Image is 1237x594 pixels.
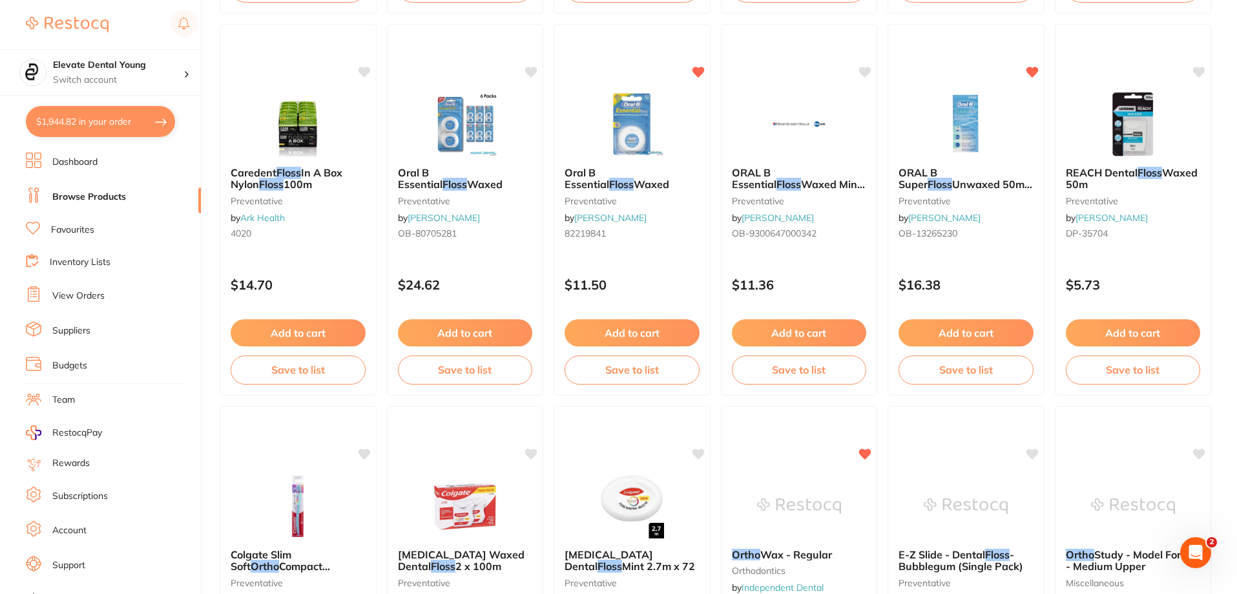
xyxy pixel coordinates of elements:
img: E-Z Slide - Dental Floss - Bubblegum (Single Pack) [924,474,1008,538]
span: Study - Model Former - Medium Upper [1066,548,1200,573]
img: Colgate Total Waxed Dental Floss 2 x 100m [423,474,507,538]
small: miscellaneous [1066,578,1201,588]
a: Restocq Logo [26,10,109,39]
span: Caredent [231,166,276,179]
img: ORAL B Super Floss Unwaxed 50m Pack of 6 [924,92,1008,156]
p: $24.62 [398,277,533,292]
a: View Orders [52,290,105,302]
iframe: Intercom live chat [1180,537,1211,568]
em: Floss [776,178,801,191]
button: Add to cart [231,319,366,346]
a: Independent Dental [742,582,824,593]
span: Waxed [634,178,669,191]
em: Floss [985,548,1010,561]
b: Oral B Essential Floss Waxed [398,167,533,191]
small: preventative [231,196,366,206]
span: Oral B Essential [565,166,609,191]
em: Floss [928,178,952,191]
span: OB-13265230 [899,228,957,239]
span: ORAL B Essential [732,166,776,191]
a: Browse Products [52,191,126,204]
small: preventative [398,578,533,588]
span: Waxed [467,178,503,191]
b: Colgate Total Dental Floss Mint 2.7m x 72 [565,549,700,573]
a: Support [52,559,85,572]
a: [PERSON_NAME] [408,212,480,224]
a: [PERSON_NAME] [908,212,981,224]
b: Colgate Slim Soft Ortho Compact Toothbrush x 12 [231,549,366,573]
img: Elevate Dental Young [20,59,46,85]
span: Mint 2.7m x 72 [622,560,695,573]
p: Switch account [53,74,183,87]
span: by [398,212,480,224]
button: Add to cart [732,319,867,346]
b: ORAL B Essential Floss Waxed Mint 50m Pack of 6 [732,167,867,191]
em: Ortho [732,548,760,561]
p: $16.38 [899,277,1034,292]
button: Add to cart [899,319,1034,346]
em: Floss [609,178,634,191]
img: Colgate Total Dental Floss Mint 2.7m x 72 [590,474,674,538]
img: Oral B Essential Floss Waxed [423,92,507,156]
span: by [899,212,981,224]
em: Ortho [251,560,279,573]
span: [MEDICAL_DATA] Dental [565,548,653,573]
img: Restocq Logo [26,17,109,32]
span: Waxed Mint 50m Pack of 6 [732,178,865,202]
small: orthodontics [732,566,867,576]
span: 4020 [231,228,251,239]
small: preventative [565,196,700,206]
small: preventative [899,196,1034,206]
span: Oral B Essential [398,166,442,191]
span: 2 x 100m [455,560,501,573]
small: preventative [899,578,1034,588]
span: 100m [284,178,312,191]
span: by [565,212,647,224]
a: Favourites [51,224,94,237]
b: E-Z Slide - Dental Floss - Bubblegum (Single Pack) [899,549,1034,573]
b: ORAL B Super Floss Unwaxed 50m Pack of 6 [899,167,1034,191]
small: preventative [231,578,366,588]
span: by [231,212,285,224]
span: OB-9300647000342 [732,228,816,239]
button: Add to cart [1066,319,1201,346]
button: Save to list [732,355,867,384]
span: REACH Dental [1066,166,1138,179]
p: $11.50 [565,277,700,292]
a: Suppliers [52,324,90,337]
span: In A Box Nylon [231,166,342,191]
img: Colgate Slim Soft Ortho Compact Toothbrush x 12 [256,474,340,538]
b: Oral B Essential Floss Waxed [565,167,700,191]
img: Caredent Floss In A Box Nylon Floss 100m [256,92,340,156]
img: REACH Dental Floss Waxed 50m [1091,92,1175,156]
small: preventative [1066,196,1201,206]
h4: Elevate Dental Young [53,59,183,72]
button: Save to list [398,355,533,384]
small: preventative [732,196,867,206]
em: Floss [598,560,622,573]
button: Add to cart [398,319,533,346]
em: Ortho [1066,548,1094,561]
span: DP-35704 [1066,228,1108,239]
a: RestocqPay [26,425,102,440]
button: Save to list [899,355,1034,384]
span: ORAL B Super [899,166,937,191]
b: REACH Dental Floss Waxed 50m [1066,167,1201,191]
a: Budgets [52,359,87,372]
button: Add to cart [565,319,700,346]
em: Floss [1138,166,1162,179]
a: Inventory Lists [50,256,110,269]
a: [PERSON_NAME] [742,212,814,224]
span: 82219841 [565,228,606,239]
span: Compact Toothbrush x 12 [231,560,330,584]
button: Save to list [565,355,700,384]
span: Unwaxed 50m Pack of 6 [899,178,1032,202]
img: Oral B Essential Floss Waxed [590,92,674,156]
em: Floss [259,178,284,191]
img: RestocqPay [26,425,41,440]
b: Ortho Wax - Regular [732,549,867,560]
small: preventative [565,578,700,588]
a: [PERSON_NAME] [574,212,647,224]
em: Floss [276,166,301,179]
b: Ortho Study - Model Former - Medium Upper [1066,549,1201,573]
